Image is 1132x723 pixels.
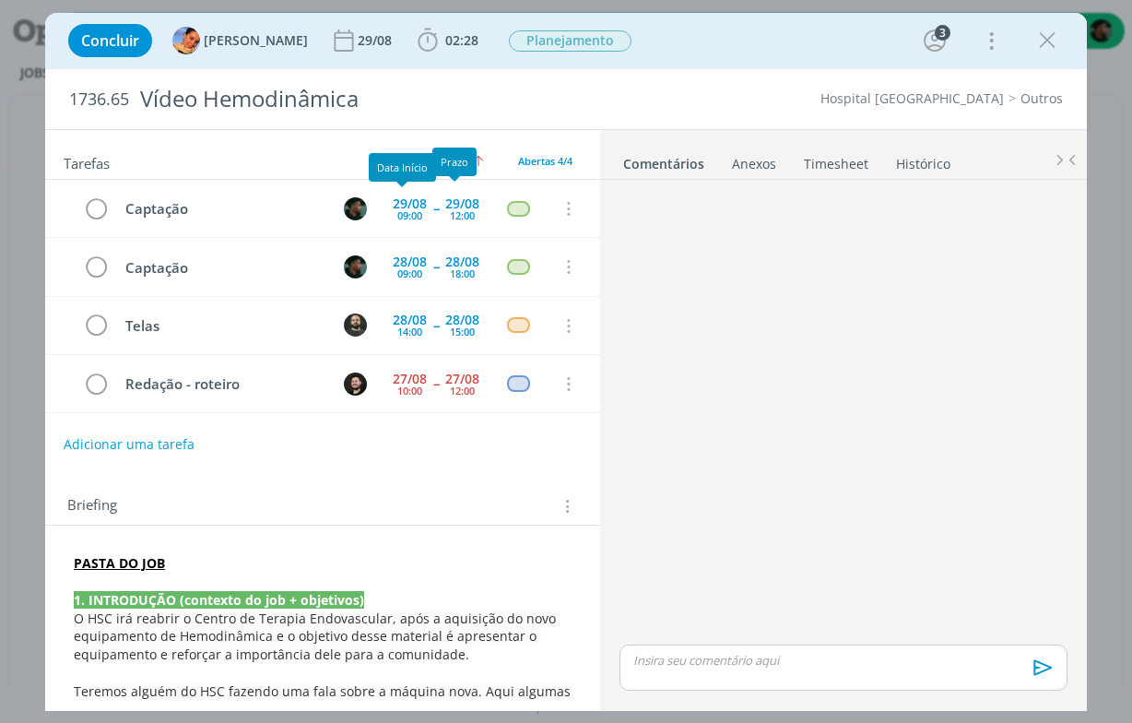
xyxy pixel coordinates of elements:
[342,312,370,339] button: P
[344,314,367,337] img: P
[81,33,139,48] span: Concluir
[397,385,422,396] div: 10:00
[342,195,370,222] button: K
[342,253,370,280] button: K
[344,255,367,279] img: K
[344,373,367,396] img: B
[74,554,165,572] a: PASTA DO JOB
[450,210,475,220] div: 12:00
[622,147,705,173] a: Comentários
[920,26,949,55] button: 3
[45,13,1087,711] div: dialog
[64,150,110,172] span: Tarefas
[117,256,327,279] div: Captação
[445,255,479,268] div: 28/08
[393,197,427,210] div: 29/08
[68,24,152,57] button: Concluir
[508,30,632,53] button: Planejamento
[369,153,436,182] div: Data Início
[445,197,479,210] div: 29/08
[342,370,370,397] button: B
[63,428,195,461] button: Adicionar uma tarefa
[397,326,422,337] div: 14:00
[445,373,479,385] div: 27/08
[935,25,950,41] div: 3
[358,34,395,47] div: 29/08
[473,156,484,167] img: arrow-up.svg
[518,154,572,168] span: Abertas 4/4
[204,34,308,47] span: [PERSON_NAME]
[117,373,327,396] div: Redação - roteiro
[344,197,367,220] img: K
[820,89,1004,107] a: Hospital [GEOGRAPHIC_DATA]
[74,682,574,718] span: Teremos alguém do HSC fazendo uma fala sobre a máquina nova. Aqui algumas referências de vídeo:
[803,147,869,173] a: Timesheet
[172,27,308,54] button: L[PERSON_NAME]
[393,314,427,326] div: 28/08
[1020,89,1063,107] a: Outros
[450,326,475,337] div: 15:00
[509,30,631,52] span: Planejamento
[433,202,439,215] span: --
[67,494,117,518] span: Briefing
[445,314,479,326] div: 28/08
[133,77,641,122] div: Vídeo Hemodinâmica
[895,147,951,173] a: Histórico
[117,197,327,220] div: Captação
[450,268,475,279] div: 18:00
[433,260,439,273] span: --
[432,148,477,176] div: Prazo
[74,591,364,609] strong: 1. INTRODUÇÃO (contexto do job + objetivos)
[172,27,200,54] img: L
[117,314,327,338] div: Telas
[433,377,439,390] span: --
[397,268,422,279] div: 09:00
[433,319,439,332] span: --
[74,610,560,664] span: O HSC irá reabrir o Centro de Terapia Endovascular, após a aquisição do novo equipamento de Hemod...
[393,255,427,268] div: 28/08
[450,385,475,396] div: 12:00
[413,26,483,55] button: 02:28
[445,31,478,49] span: 02:28
[69,89,129,110] span: 1736.65
[732,155,776,173] div: Anexos
[397,210,422,220] div: 09:00
[393,373,427,385] div: 27/08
